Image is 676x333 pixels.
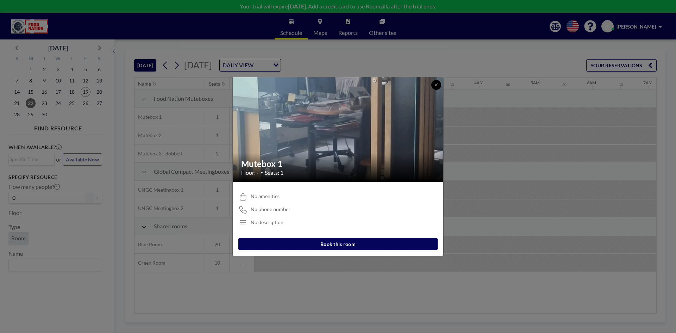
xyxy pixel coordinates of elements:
span: No amenities [251,193,280,199]
h2: Mutebox 1 [241,159,436,169]
button: Book this room [238,238,438,250]
span: • [261,170,263,175]
span: No phone number [251,206,290,212]
span: Floor: - [241,169,259,176]
span: Seats: 1 [265,169,283,176]
div: No description [251,219,283,226]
